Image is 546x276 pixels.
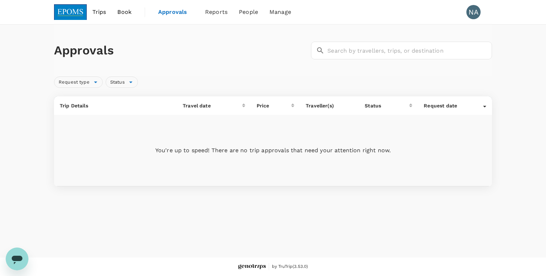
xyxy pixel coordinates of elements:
span: People [239,8,258,16]
div: Request date [424,102,483,109]
div: Travel date [183,102,242,109]
div: Request type [54,76,103,88]
div: Status [106,76,138,88]
span: Trips [92,8,106,16]
p: You're up to speed! There are no trip approvals that need your attention right now. [60,146,486,155]
span: Manage [269,8,291,16]
input: Search by travellers, trips, or destination [327,42,492,59]
span: Book [117,8,132,16]
img: Genotrips - EPOMS [238,264,266,270]
p: Traveller(s) [306,102,353,109]
h1: Approvals [54,43,308,58]
iframe: Button to launch messaging window [6,248,28,270]
div: Price [257,102,291,109]
span: Request type [54,79,94,86]
span: Approvals [158,8,194,16]
div: NA [466,5,481,19]
p: Trip Details [60,102,171,109]
div: Status [365,102,409,109]
span: Status [106,79,129,86]
img: EPOMS SDN BHD [54,4,87,20]
span: by TruTrip ( 3.53.0 ) [272,263,308,270]
span: Reports [205,8,227,16]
